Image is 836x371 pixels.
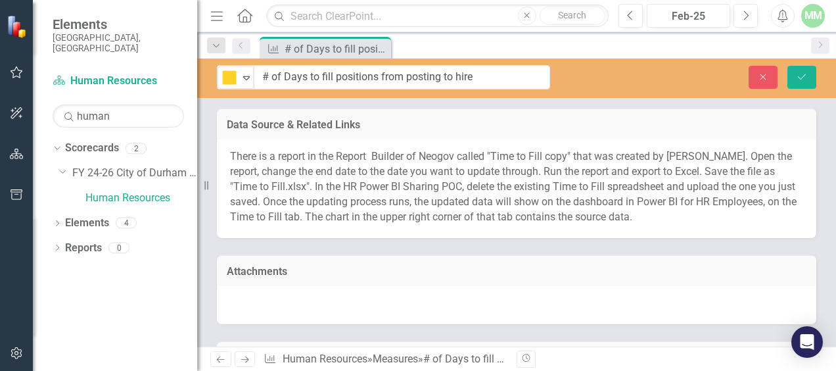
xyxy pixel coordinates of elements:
a: Measures [373,353,418,365]
div: 2 [126,143,147,154]
h3: Data Source & Related Links [227,119,806,131]
button: Search [540,7,605,25]
div: 4 [116,218,137,229]
div: 0 [108,242,129,253]
a: Human Resources [53,74,184,89]
div: Open Intercom Messenger [791,326,823,358]
img: ClearPoint Strategy [7,15,30,38]
h3: Attachments [227,266,806,278]
p: There is a report in the Report Builder of Neogov called "Time to Fill copy" that was created by ... [230,149,803,224]
a: Scorecards [65,141,119,156]
a: Human Resources [85,191,197,206]
a: Reports [65,241,102,256]
img: Close to Target [221,70,237,86]
span: Elements [53,16,184,32]
input: This field is required [254,65,550,89]
a: Human Resources [283,353,367,365]
button: MM [801,4,825,28]
small: [GEOGRAPHIC_DATA], [GEOGRAPHIC_DATA] [53,32,184,54]
button: Feb-25 [647,4,730,28]
input: Search Below... [53,105,184,128]
div: » » [264,352,507,367]
div: Feb-25 [651,9,726,24]
div: # of Days to fill positions from posting to hire [285,41,388,57]
div: # of Days to fill positions from posting to hire [423,353,634,365]
input: Search ClearPoint... [266,5,609,28]
span: Search [558,10,586,20]
a: Elements [65,216,109,231]
a: FY 24-26 City of Durham Strategic Plan [72,166,197,181]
